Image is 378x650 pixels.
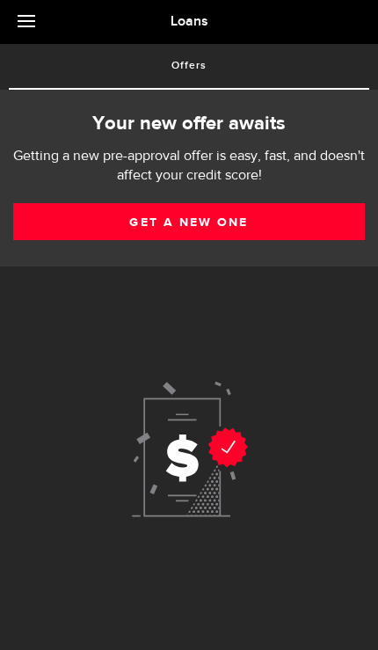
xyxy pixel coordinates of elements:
h2: Your new offer awaits [13,110,365,138]
iframe: LiveChat chat widget [304,576,378,650]
a: Offers [9,44,369,88]
a: Get a new one [13,203,365,240]
p: Getting a new pre-approval offer is easy, fast, and doesn't affect your credit score! [13,147,365,186]
ul: Tabs Navigation [9,44,369,90]
span: Loans [171,13,208,30]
